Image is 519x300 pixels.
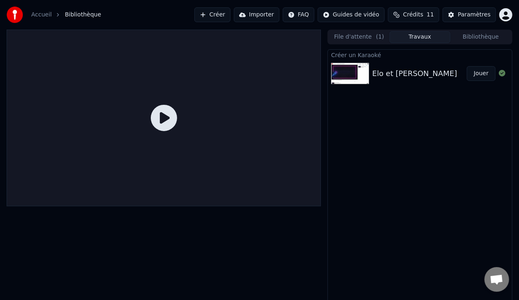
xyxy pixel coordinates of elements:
button: Jouer [467,66,496,81]
button: Crédits11 [388,7,439,22]
span: 11 [427,11,434,19]
div: Paramètres [458,11,491,19]
button: Bibliothèque [450,31,511,43]
button: Importer [234,7,279,22]
nav: breadcrumb [31,11,101,19]
button: Créer [194,7,231,22]
span: ( 1 ) [376,33,384,41]
span: Crédits [403,11,423,19]
button: Travaux [390,31,450,43]
button: Paramètres [443,7,496,22]
img: youka [7,7,23,23]
div: Créer un Karaoké [328,50,512,60]
button: Guides de vidéo [318,7,385,22]
a: Ouvrir le chat [484,267,509,292]
div: Elo et [PERSON_NAME] [372,68,457,79]
span: Bibliothèque [65,11,101,19]
button: File d'attente [329,31,390,43]
a: Accueil [31,11,52,19]
button: FAQ [283,7,314,22]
